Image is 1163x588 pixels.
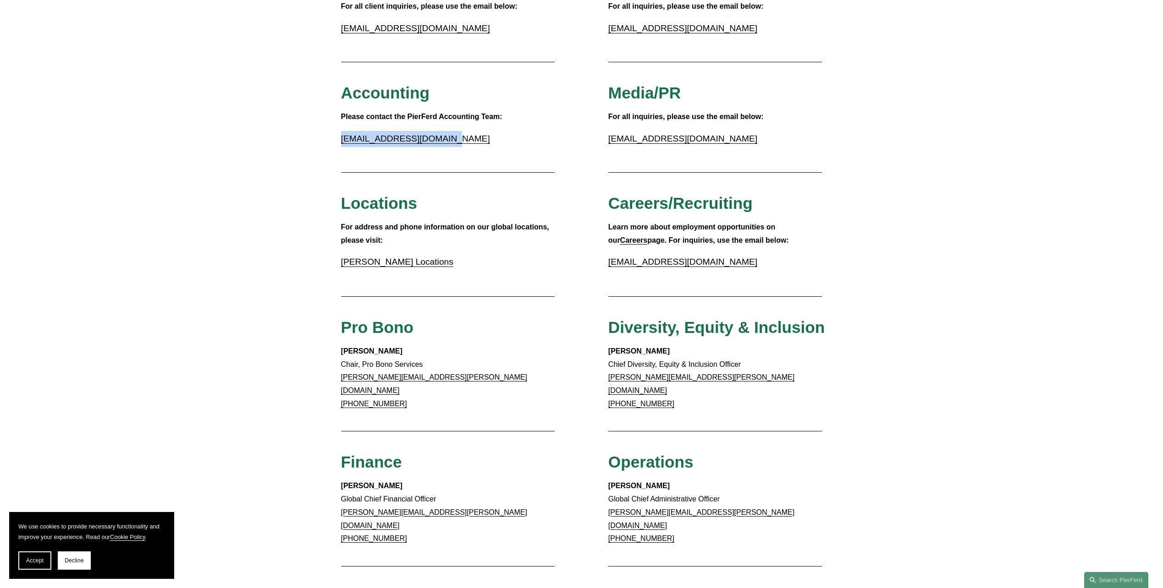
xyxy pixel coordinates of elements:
[620,236,648,244] a: Careers
[341,84,430,102] span: Accounting
[341,257,453,267] a: [PERSON_NAME] Locations
[341,453,402,471] span: Finance
[341,373,527,394] a: [PERSON_NAME][EMAIL_ADDRESS][PERSON_NAME][DOMAIN_NAME]
[608,257,757,267] a: [EMAIL_ADDRESS][DOMAIN_NAME]
[341,318,413,336] span: Pro Bono
[341,223,551,244] strong: For address and phone information on our global locations, please visit:
[608,508,794,529] a: [PERSON_NAME][EMAIL_ADDRESS][PERSON_NAME][DOMAIN_NAME]
[1084,572,1148,588] a: Search this site
[608,84,681,102] span: Media/PR
[608,345,822,411] p: Chief Diversity, Equity & Inclusion Officer
[341,194,417,212] span: Locations
[608,113,764,120] strong: For all inquiries, please use the email below:
[341,400,407,408] a: [PHONE_NUMBER]
[608,2,764,10] strong: For all inquiries, please use the email below:
[341,534,407,542] a: [PHONE_NUMBER]
[608,134,757,143] a: [EMAIL_ADDRESS][DOMAIN_NAME]
[341,508,527,529] a: [PERSON_NAME][EMAIL_ADDRESS][PERSON_NAME][DOMAIN_NAME]
[608,479,822,545] p: Global Chief Administrative Officer
[341,134,490,143] a: [EMAIL_ADDRESS][DOMAIN_NAME]
[341,23,490,33] a: [EMAIL_ADDRESS][DOMAIN_NAME]
[341,345,555,411] p: Chair, Pro Bono Services
[608,223,777,244] strong: Learn more about employment opportunities on our
[608,453,694,471] span: Operations
[608,373,794,394] a: [PERSON_NAME][EMAIL_ADDRESS][PERSON_NAME][DOMAIN_NAME]
[58,551,91,570] button: Decline
[18,521,165,542] p: We use cookies to provide necessary functionality and improve your experience. Read our .
[341,482,402,490] strong: [PERSON_NAME]
[26,557,44,564] span: Accept
[65,557,84,564] span: Decline
[9,512,174,579] section: Cookie banner
[341,479,555,545] p: Global Chief Financial Officer
[341,2,518,10] strong: For all client inquiries, please use the email below:
[608,400,674,408] a: [PHONE_NUMBER]
[608,534,674,542] a: [PHONE_NUMBER]
[110,534,145,540] a: Cookie Policy
[608,347,670,355] strong: [PERSON_NAME]
[608,194,753,212] span: Careers/Recruiting
[608,23,757,33] a: [EMAIL_ADDRESS][DOMAIN_NAME]
[18,551,51,570] button: Accept
[341,347,402,355] strong: [PERSON_NAME]
[608,482,670,490] strong: [PERSON_NAME]
[608,318,825,336] span: Diversity, Equity & Inclusion
[341,113,502,120] strong: Please contact the PierFerd Accounting Team:
[647,236,789,244] strong: page. For inquiries, use the email below:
